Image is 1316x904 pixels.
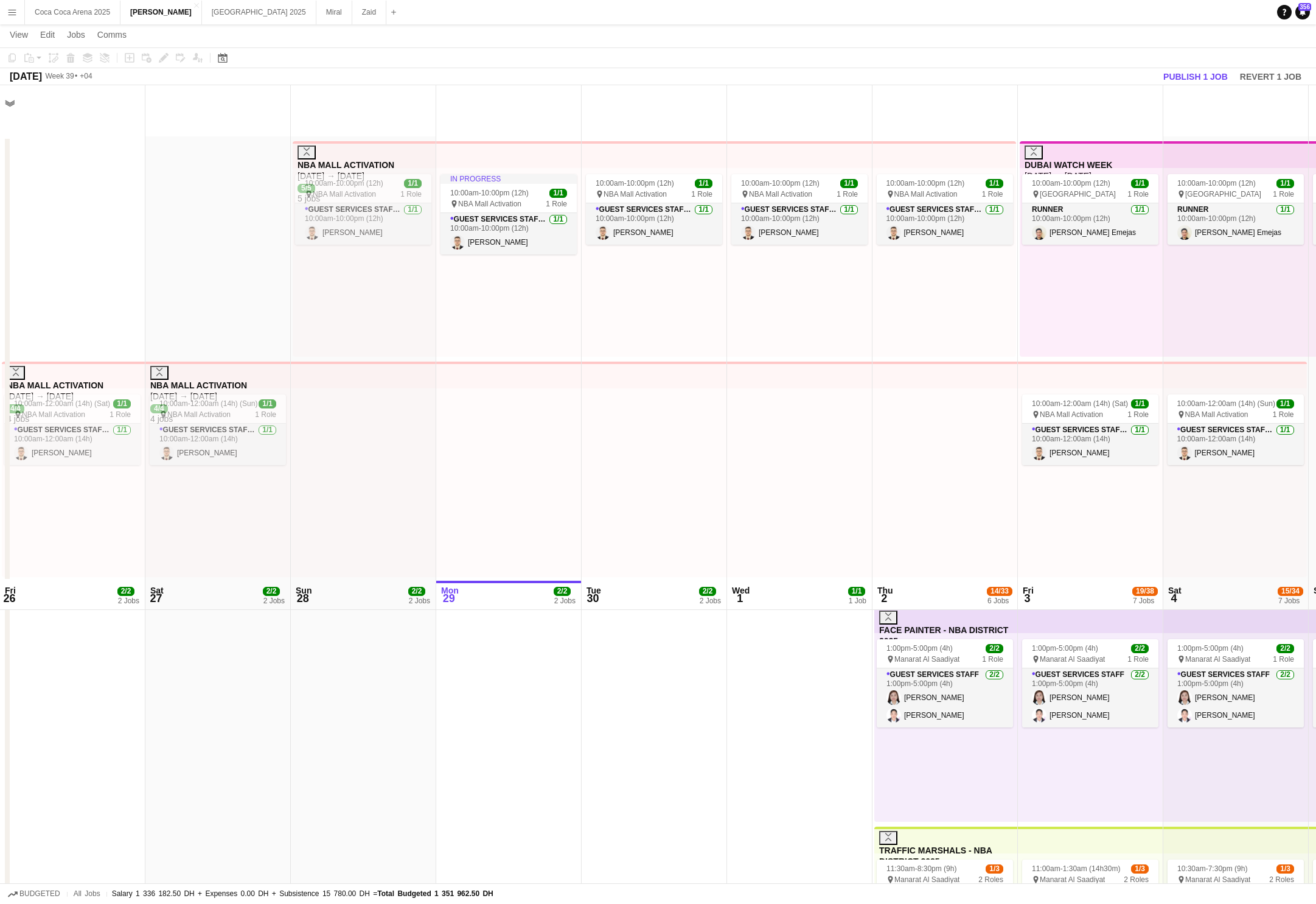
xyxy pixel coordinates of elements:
span: 1/1 [404,179,422,188]
h3: Face Painter - NBA District 2025 [879,625,1012,646]
app-job-card: 10:00am-10:00pm (12h)1/1 [GEOGRAPHIC_DATA]1 RoleRunner1/110:00am-10:00pm (12h)[PERSON_NAME] Emejas [1168,174,1304,245]
app-job-card: 10:00am-10:00pm (12h)1/1 NBA Mall Activation1 RoleGuest Services Staff - Senior1/110:00am-10:00pm... [586,174,722,245]
button: Miral [316,1,352,24]
app-card-role: Guest Services Staff - Senior1/110:00am-10:00pm (12h)[PERSON_NAME] [586,203,722,245]
span: NBA Mall Activation [1040,410,1103,419]
div: 6 Jobs [987,597,1012,606]
span: [GEOGRAPHIC_DATA] [1185,190,1261,199]
span: 1 Role [255,410,276,419]
span: All jobs [72,889,102,899]
span: Sat [1168,585,1182,596]
span: Wed [732,585,750,596]
h3: Traffic Marshals - NBA District 2025 [879,845,1012,867]
span: NBA Mall Activation [22,410,85,419]
app-job-card: 10:00am-10:00pm (12h)1/1 [GEOGRAPHIC_DATA]1 RoleRunner1/110:00am-10:00pm (12h)[PERSON_NAME] Emejas [1022,174,1158,245]
div: 10:00am-12:00am (14h) (Sun)1/1 NBA Mall Activation1 RoleGuest Services Staff - Senior1/110:00am-1... [1168,394,1304,465]
div: +04 [80,72,92,81]
span: 1:00pm-5:00pm (4h) [886,644,953,653]
span: Jobs [67,30,85,40]
div: In progress10:00am-10:00pm (12h)1/1 NBA Mall Activation1 RoleGuest Services Staff - Senior1/110:0... [440,174,577,254]
span: 10:00am-12:00am (14h) (Sat) [14,399,110,408]
span: 2/2 [263,587,280,596]
h3: NBA Mall Activation [298,159,431,170]
span: 29 [439,592,459,606]
app-job-card: 1:00pm-5:00pm (4h)2/2 Manarat Al Saadiyat1 RoleGuest Services Staff2/21:00pm-5:00pm (4h)[PERSON_N... [1168,639,1304,727]
span: 15/34 [1278,587,1303,596]
span: 10:00am-10:00pm (12h) [886,179,965,188]
span: 28 [294,592,312,606]
h3: Dubai Watch Week [1025,159,1158,170]
div: [DATE] [10,71,42,83]
span: 14/33 [987,587,1012,596]
span: 2 Roles [1269,875,1294,885]
span: [GEOGRAPHIC_DATA] [1040,190,1116,199]
span: 1 Role [1127,190,1149,199]
div: 2 Jobs [409,597,430,606]
app-card-role: Guest Services Staff - Senior1/110:00am-12:00am (14h)[PERSON_NAME] [1022,424,1158,465]
span: 1 Role [400,190,422,199]
span: 1/1 [695,179,712,188]
div: 7 Jobs [1278,597,1303,606]
span: 1/1 [1131,399,1149,408]
app-job-card: 1:00pm-5:00pm (4h)2/2 Manarat Al Saadiyat1 RoleGuest Services Staff2/21:00pm-5:00pm (4h)[PERSON_N... [1022,639,1158,727]
app-card-role: Runner1/110:00am-10:00pm (12h)[PERSON_NAME] Emejas [1022,203,1158,245]
app-card-role: Guest Services Staff - Senior1/110:00am-12:00am (14h)[PERSON_NAME] [4,424,141,465]
span: 1/1 [1276,179,1294,188]
div: 10:00am-12:00am (14h) (Sat)1/1 NBA Mall Activation1 RoleGuest Services Staff - Senior1/110:00am-1... [4,394,141,465]
app-card-role: Guest Services Staff - Senior1/110:00am-12:00am (14h)[PERSON_NAME] [1168,424,1304,465]
div: 2 Jobs [554,597,576,606]
app-card-role: Guest Services Staff2/21:00pm-5:00pm (4h)[PERSON_NAME][PERSON_NAME] [1022,668,1158,727]
span: Tue [587,585,601,596]
div: 2 Jobs [700,597,721,606]
span: 30 [585,592,601,606]
button: Budgeted [6,888,62,901]
app-card-role: Guest Services Staff - Senior1/110:00am-10:00pm (12h)[PERSON_NAME] [731,203,868,245]
button: [GEOGRAPHIC_DATA] 2025 [202,1,316,24]
a: Edit [35,27,60,43]
span: Fri [5,585,16,596]
span: 27 [148,592,164,606]
span: 1/1 [549,189,567,198]
span: Manarat Al Saadiyat [894,875,959,885]
span: 1/1 [986,179,1003,188]
button: Revert 1 job [1235,69,1306,85]
span: 1 Role [691,190,712,199]
button: [PERSON_NAME] [120,1,202,24]
span: 2/2 [699,587,717,596]
span: 1 Role [1127,410,1149,419]
span: 19/38 [1132,587,1158,596]
span: 1/3 [1131,864,1149,874]
span: 10:00am-10:00pm (12h) [596,179,674,188]
app-card-role: Runner1/110:00am-10:00pm (12h)[PERSON_NAME] Emejas [1168,203,1304,245]
span: 10:30am-7:30pm (9h) [1177,864,1247,874]
span: 1 Role [1273,410,1294,419]
app-job-card: 10:00am-12:00am (14h) (Sat)1/1 NBA Mall Activation1 RoleGuest Services Staff - Senior1/110:00am-1... [1022,394,1158,465]
app-job-card: 10:00am-12:00am (14h) (Sun)1/1 NBA Mall Activation1 RoleGuest Services Staff - Senior1/110:00am-1... [150,394,286,465]
app-job-card: 1:00pm-5:00pm (4h)2/2 Manarat Al Saadiyat1 RoleGuest Services Staff2/21:00pm-5:00pm (4h)[PERSON_N... [877,639,1013,727]
div: In progress [440,174,577,184]
div: 7 Jobs [1133,597,1157,606]
span: 1/1 [848,587,866,596]
span: 4 [1166,592,1182,606]
div: 1 Job [849,597,866,606]
span: NBA Mall Activation [894,190,958,199]
span: Edit [40,30,55,40]
span: 2/2 [986,644,1003,653]
span: 1 Role [837,190,858,199]
span: 10:00am-10:00pm (12h) [1177,179,1256,188]
div: 10:00am-10:00pm (12h)1/1 NBA Mall Activation1 RoleGuest Services Staff - Senior1/110:00am-10:00pm... [731,174,868,245]
span: Thu [877,585,893,596]
a: Jobs [62,27,90,43]
span: Total Budgeted 1 351 962.50 DH [377,889,493,898]
span: 1/1 [1276,399,1294,408]
span: Comms [97,30,127,40]
span: Fri [1023,585,1034,596]
div: 2 Jobs [263,597,285,606]
span: 1 Role [110,410,131,419]
span: 356 [1298,3,1311,11]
